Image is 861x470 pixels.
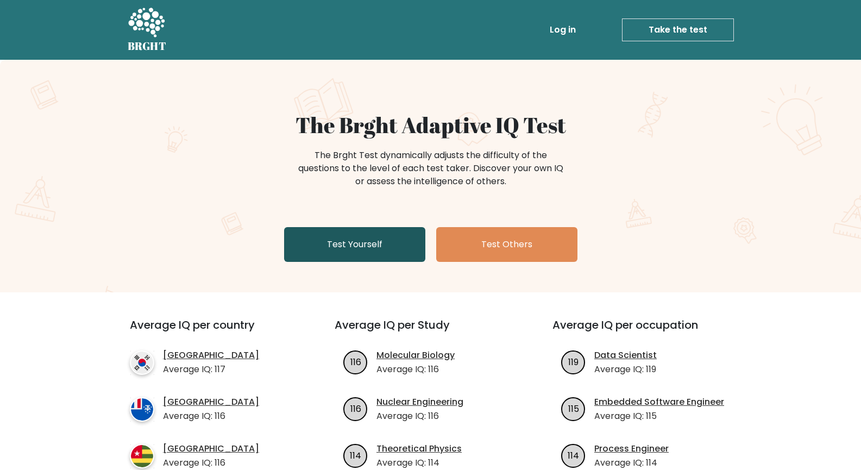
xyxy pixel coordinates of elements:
[622,18,734,41] a: Take the test
[163,456,259,469] p: Average IQ: 116
[545,19,580,41] a: Log in
[284,227,425,262] a: Test Yourself
[350,402,361,415] text: 116
[594,410,724,423] p: Average IQ: 115
[594,396,724,409] a: Embedded Software Engineer
[130,444,154,468] img: country
[295,149,567,188] div: The Brght Test dynamically adjusts the difficulty of the questions to the level of each test take...
[163,442,259,455] a: [GEOGRAPHIC_DATA]
[568,355,579,368] text: 119
[163,349,259,362] a: [GEOGRAPHIC_DATA]
[335,318,526,344] h3: Average IQ per Study
[163,410,259,423] p: Average IQ: 116
[130,318,296,344] h3: Average IQ per country
[594,456,669,469] p: Average IQ: 114
[163,396,259,409] a: [GEOGRAPHIC_DATA]
[130,397,154,422] img: country
[376,363,455,376] p: Average IQ: 116
[163,363,259,376] p: Average IQ: 117
[436,227,577,262] a: Test Others
[376,456,462,469] p: Average IQ: 114
[376,442,462,455] a: Theoretical Physics
[376,349,455,362] a: Molecular Biology
[128,4,167,55] a: BRGHT
[568,402,579,415] text: 115
[350,355,361,368] text: 116
[166,112,696,138] h1: The Brght Adaptive IQ Test
[350,449,361,461] text: 114
[594,442,669,455] a: Process Engineer
[128,40,167,53] h5: BRGHT
[376,396,463,409] a: Nuclear Engineering
[552,318,744,344] h3: Average IQ per occupation
[594,349,657,362] a: Data Scientist
[376,410,463,423] p: Average IQ: 116
[130,350,154,375] img: country
[594,363,657,376] p: Average IQ: 119
[568,449,579,461] text: 114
